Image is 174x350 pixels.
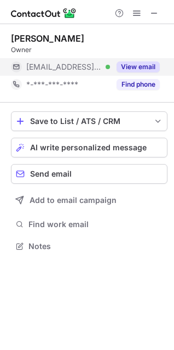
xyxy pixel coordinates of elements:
[28,219,163,229] span: Find work email
[11,164,167,184] button: Send email
[11,239,167,254] button: Notes
[30,196,117,205] span: Add to email campaign
[26,62,102,72] span: [EMAIL_ADDRESS][DOMAIN_NAME]
[11,138,167,157] button: AI write personalized message
[30,170,72,178] span: Send email
[11,45,167,55] div: Owner
[11,33,84,44] div: [PERSON_NAME]
[11,7,77,20] img: ContactOut v5.3.10
[11,111,167,131] button: save-profile-one-click
[117,79,160,90] button: Reveal Button
[11,190,167,210] button: Add to email campaign
[30,117,148,126] div: Save to List / ATS / CRM
[11,217,167,232] button: Find work email
[30,143,147,152] span: AI write personalized message
[117,61,160,72] button: Reveal Button
[28,241,163,251] span: Notes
